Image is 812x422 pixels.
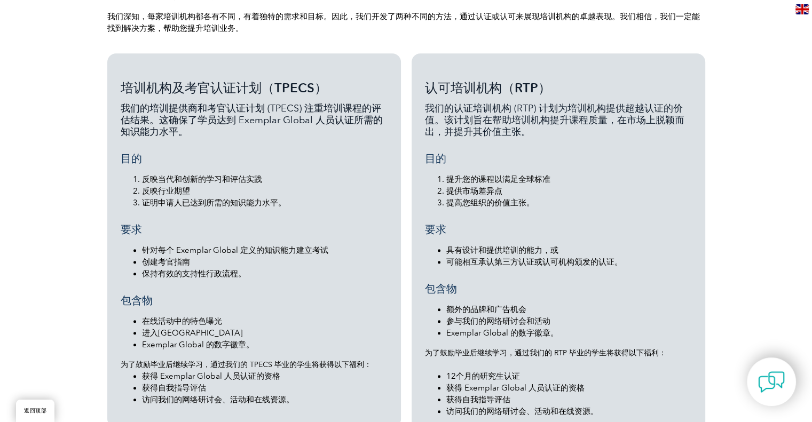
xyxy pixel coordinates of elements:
font: 保持有效的支持性行政流程。 [142,269,246,278]
font: 证明申请人已达到所需的知识能力水平。 [142,198,286,208]
font: 获得 Exemplar Global 人员认证的资格 [446,383,585,393]
font: 提供市场差异点 [446,186,502,196]
font: 为了鼓励毕业后继续学习，通过我们的 TPECS 毕业的学生将获得以下福利： [121,360,372,369]
img: en [795,4,809,14]
font: 提高您组织的价值主张。 [446,198,534,208]
font: 返回顶部 [24,408,46,414]
font: 要求 [121,223,142,236]
font: 获得自我指导评估 [142,383,206,393]
font: 包含物 [425,282,457,295]
font: 获得自我指导评估 [446,395,510,404]
font: 反映行业期望 [142,186,190,196]
img: contact-chat.png [758,369,785,395]
font: 我们的认证培训机构 (RTP) 计划为培训机构提供超越认证的价值。该计划旨在帮助培训机构提升课程质量，在市场上脱颖而出，并提升其价值主张。 [425,102,684,138]
font: 培训机构及考官认证计划（TPECS） [121,80,327,95]
font: 获得 Exemplar Global 人员认证的资格 [142,371,280,381]
font: 目的 [121,152,142,165]
font: 为了鼓励毕业后继续学习，通过我们的 RTP 毕业的学生将获得以下福利： [425,348,666,357]
font: 针对每个 Exemplar Global 定义的知识能力建立考试 [142,245,328,255]
font: 可能相互承认第三方认证或认可机构颁发的认证。 [446,257,622,267]
font: 12个月的研究生认证 [446,371,520,381]
font: 认可培训机构（RTP） [425,80,551,95]
font: 要求 [425,223,446,236]
font: 反映当代和创新的学习和评估实践 [142,174,262,184]
font: 访问我们的网络研讨会、活动和在线资源。 [446,407,598,416]
font: 具有设计和提供培训的能力，或 [446,245,558,255]
a: 返回顶部 [16,400,54,422]
font: 我们深知，每家培训机构都各有不同，有着独特的需求和目标。因此，我们开发了两种不同的方法，通过认证或认可来展现培训机构的卓越表现。我们相信，我们一定能找到解决方案，帮助您提升培训业务。 [107,12,700,33]
font: Exemplar Global 的数字徽章。 [142,340,254,349]
font: 提升您的课程以满足全球标准 [446,174,550,184]
font: 访问我们的网络研讨会、活动和在线资源。 [142,395,294,404]
font: 在线活动中的特色曝光 [142,316,222,326]
font: 参与我们的网络研讨会和活动 [446,316,550,326]
font: Exemplar Global 的数字徽章。 [446,328,558,338]
font: 我们的培训提供商和考官认证计划 (TPECS) 注重培训课程的评估结果。这确保了学员达到 Exemplar Global 人员认证所需的知识能力水平。 [121,102,383,138]
font: 进入[GEOGRAPHIC_DATA] [142,328,243,338]
font: 创建考官指南 [142,257,190,267]
font: 目的 [425,152,446,165]
font: 包含物 [121,294,153,307]
font: 额外的品牌和广告机会 [446,305,526,314]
